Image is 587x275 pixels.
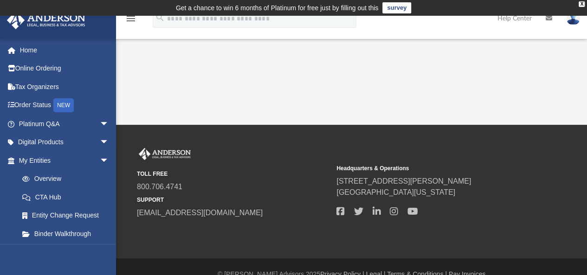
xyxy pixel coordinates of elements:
[6,133,123,152] a: Digital Productsarrow_drop_down
[336,164,529,173] small: Headquarters & Operations
[176,2,379,13] div: Get a chance to win 6 months of Platinum for free just by filling out this
[566,12,580,25] img: User Pic
[4,11,88,29] img: Anderson Advisors Platinum Portal
[137,148,193,160] img: Anderson Advisors Platinum Portal
[382,2,411,13] a: survey
[6,77,123,96] a: Tax Organizers
[6,41,123,59] a: Home
[13,170,123,188] a: Overview
[13,206,123,225] a: Entity Change Request
[137,170,330,178] small: TOLL FREE
[100,133,118,152] span: arrow_drop_down
[6,96,123,115] a: Order StatusNEW
[155,13,165,23] i: search
[6,151,123,170] a: My Entitiesarrow_drop_down
[579,1,585,7] div: close
[137,209,263,217] a: [EMAIL_ADDRESS][DOMAIN_NAME]
[13,243,118,262] a: My Blueprint
[53,98,74,112] div: NEW
[137,183,182,191] a: 800.706.4741
[6,115,123,133] a: Platinum Q&Aarrow_drop_down
[13,188,123,206] a: CTA Hub
[125,13,136,24] i: menu
[6,59,123,78] a: Online Ordering
[137,196,330,204] small: SUPPORT
[336,177,471,185] a: [STREET_ADDRESS][PERSON_NAME]
[13,224,123,243] a: Binder Walkthrough
[100,151,118,170] span: arrow_drop_down
[100,115,118,134] span: arrow_drop_down
[125,18,136,24] a: menu
[336,188,455,196] a: [GEOGRAPHIC_DATA][US_STATE]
